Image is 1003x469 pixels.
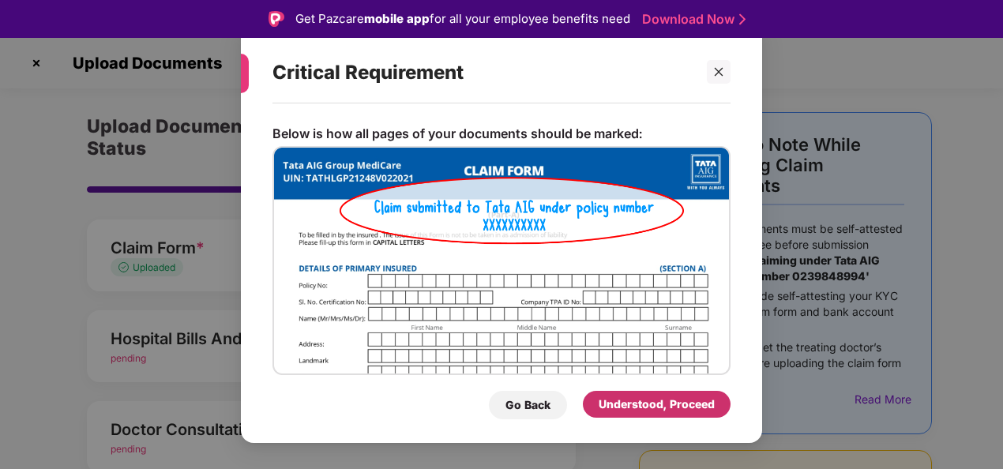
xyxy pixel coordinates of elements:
div: Understood, Proceed [599,396,715,413]
img: Stroke [739,11,746,28]
img: TATA_AIG_HI.png [272,146,731,375]
div: Critical Requirement [272,42,693,103]
div: Get Pazcare for all your employee benefits need [295,9,630,28]
span: close [713,66,724,77]
div: Go Back [505,396,550,414]
img: Logo [269,11,284,27]
a: Download Now [642,11,741,28]
strong: mobile app [364,11,430,26]
p: Below is how all pages of your documents should be marked: [272,126,642,142]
